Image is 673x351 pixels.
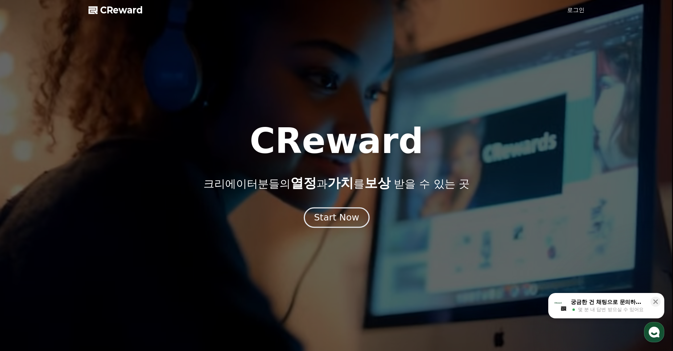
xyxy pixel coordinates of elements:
[567,6,585,15] a: 로그인
[314,211,359,224] div: Start Now
[94,230,139,248] a: 설정
[304,207,369,228] button: Start Now
[100,4,143,16] span: CReward
[249,124,423,158] h1: CReward
[364,175,391,190] span: 보상
[327,175,354,190] span: 가치
[203,176,470,190] p: 크리에이터분들의 과 를 받을 수 있는 곳
[23,241,27,247] span: 홈
[88,4,143,16] a: CReward
[48,230,94,248] a: 대화
[112,241,121,247] span: 설정
[66,241,75,247] span: 대화
[2,230,48,248] a: 홈
[290,175,317,190] span: 열정
[305,215,368,222] a: Start Now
